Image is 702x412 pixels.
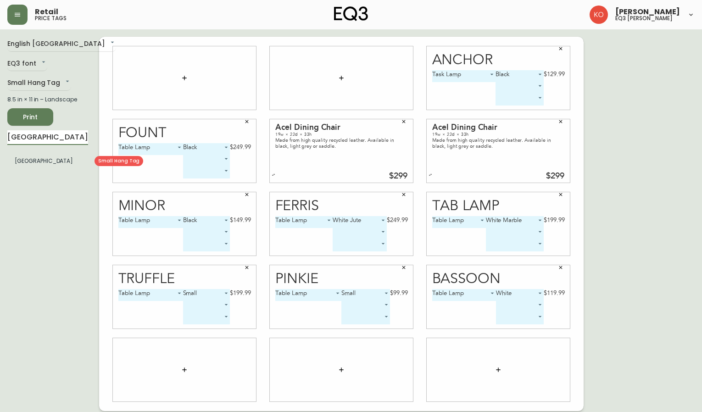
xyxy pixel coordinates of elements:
div: Pinkie [275,272,408,286]
div: EQ3 font [7,56,47,72]
div: 8.5 in × 11 in – Landscape [7,95,88,104]
div: $249.99 [387,216,408,224]
div: 19w × 22d × 33h [432,132,564,137]
div: Table Lamp [432,289,496,301]
div: Acel Dining Chair [432,123,564,132]
div: White [496,289,544,301]
div: Minor [118,199,251,213]
h5: price tags [35,16,67,21]
div: Tab Lamp [432,199,565,213]
div: Table Lamp [118,216,184,228]
li: [GEOGRAPHIC_DATA] [7,153,88,169]
div: Small [183,289,230,301]
div: Ferris [275,199,408,213]
div: $299 [546,172,564,180]
div: $119.99 [544,289,565,297]
div: 19w × 22d × 33h [275,132,407,137]
input: Search [7,130,88,145]
div: Black [183,216,230,228]
div: Made from high quality recycled leather. Available in black, light grey or saddle. [432,137,564,149]
div: $299 [389,172,407,180]
div: $99.99 [390,289,408,297]
div: English [GEOGRAPHIC_DATA] [7,37,116,52]
div: Table Lamp [118,289,183,301]
div: $249.99 [230,143,251,151]
div: $199.99 [544,216,565,224]
div: Table Lamp [275,216,333,228]
h5: eq3 [PERSON_NAME] [615,16,673,21]
div: Made from high quality recycled leather. Available in black, light grey or saddle. [275,137,407,149]
div: Anchor [432,53,565,67]
button: Print [7,108,53,126]
div: Acel Dining Chair [275,123,407,132]
span: Retail [35,8,58,16]
span: [PERSON_NAME] [615,8,680,16]
div: Truffle [118,272,251,286]
div: Table Lamp [118,143,184,155]
div: $149.99 [230,216,251,224]
div: Table Lamp [275,289,341,301]
div: Small Hang Tag [7,76,71,91]
span: Print [15,111,46,123]
div: Fount [118,126,251,140]
div: White Marble [486,216,544,228]
div: $199.99 [230,289,251,297]
div: Small [341,289,390,301]
div: Table Lamp [432,216,486,228]
div: Black [496,70,544,82]
img: logo [334,6,368,21]
div: Bassoon [432,272,565,286]
div: White Jute [333,216,387,228]
div: Task Lamp [432,70,496,82]
div: $129.99 [544,70,565,78]
img: 9beb5e5239b23ed26e0d832b1b8f6f2a [590,6,608,24]
div: Black [183,143,230,155]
